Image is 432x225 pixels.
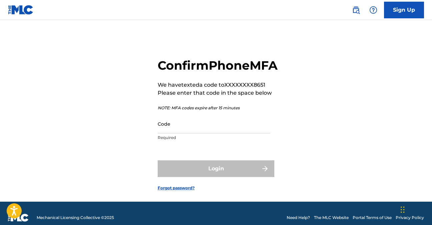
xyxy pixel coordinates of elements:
a: Portal Terms of Use [353,215,392,221]
a: Forgot password? [158,185,195,191]
img: help [369,6,377,14]
a: Need Help? [287,215,310,221]
img: logo [8,214,29,222]
h2: Confirm Phone MFA [158,58,278,73]
img: MLC Logo [8,5,34,15]
p: NOTE: MFA codes expire after 15 minutes [158,105,278,111]
a: The MLC Website [314,215,349,221]
p: Please enter that code in the space below [158,89,278,97]
p: We have texted a code to XXXXXXXX8651 [158,81,278,89]
span: Mechanical Licensing Collective © 2025 [37,215,114,221]
a: Public Search [349,3,363,17]
a: Sign Up [384,2,424,18]
iframe: Chat Widget [399,193,432,225]
div: Drag [401,200,405,220]
p: Required [158,135,270,141]
div: Help [367,3,380,17]
a: Privacy Policy [396,215,424,221]
img: search [352,6,360,14]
